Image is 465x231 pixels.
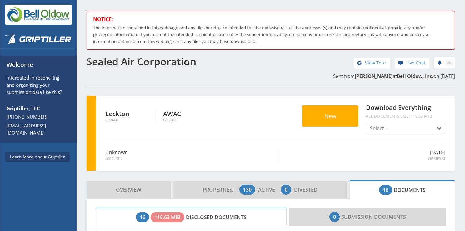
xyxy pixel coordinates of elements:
[258,186,280,193] span: Active
[105,149,278,161] div: Unknown
[395,58,429,69] a: Live Chat
[283,157,445,161] span: Created At
[324,112,336,120] span: New
[7,105,40,111] strong: Griptiller, LLC
[333,213,336,221] span: 0
[397,73,433,79] strong: Bell Oldow, Inc.
[354,58,390,69] a: View Tour
[429,56,455,69] div: notifications
[5,152,70,162] a: Learn More About Griptiller
[289,208,446,226] a: Submission Documents
[105,109,156,122] div: Lockton
[355,73,393,79] strong: [PERSON_NAME]
[406,59,425,66] span: Live Chat
[154,213,181,221] span: 118.63 MiB
[285,186,287,193] span: 0
[0,29,77,53] a: Griptiller
[243,186,252,193] span: 130
[275,69,455,80] p: Sent from at on [DATE]
[7,122,67,136] a: [EMAIL_ADDRESS][DOMAIN_NAME]
[379,184,426,196] span: Documents
[163,109,213,122] div: AWAC
[434,57,455,68] a: 0
[5,5,72,25] img: Bell Oldow, Inc.
[87,56,267,67] h1: Sealed Air Corporation
[278,149,445,161] div: [DATE]
[93,24,445,45] p: The information contained in this webpage and any files hereto are intended for the exclusive use...
[366,123,445,134] button: Select --
[302,105,358,127] button: New
[383,186,388,194] span: 16
[294,186,317,193] span: Divested
[366,102,445,119] h4: Download Everything
[395,58,429,70] div: help
[96,208,287,226] a: Disclosed Documents
[365,59,386,66] span: View Tour
[7,113,67,121] a: [PHONE_NUMBER]
[163,118,213,121] span: Carrier
[7,60,67,74] h6: Welcome
[203,186,238,193] span: Properties:
[105,157,273,161] span: Account #
[93,16,113,23] strong: NOTICE:
[366,114,445,119] span: All documents size: 118.63 MiB
[370,125,388,132] span: Select --
[105,118,155,121] span: Broker
[140,213,145,221] span: 16
[7,74,67,97] p: Interested in reconciling and organizing your submission data like this?
[116,183,141,196] span: Overview
[448,60,451,65] span: 0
